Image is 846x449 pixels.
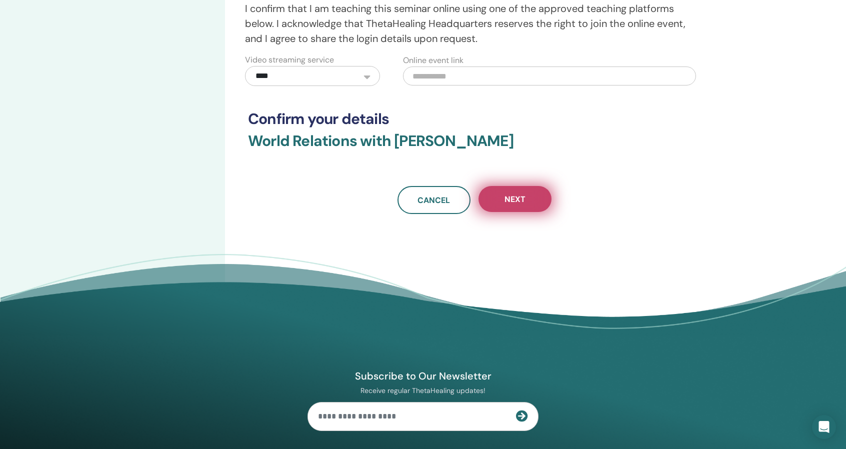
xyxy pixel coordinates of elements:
div: Open Intercom Messenger [812,415,836,439]
span: Cancel [417,195,450,205]
p: Receive regular ThetaHealing updates! [307,386,538,395]
h3: Confirm your details [248,110,701,128]
button: Next [478,186,551,212]
a: Cancel [397,186,470,214]
h3: World Relations with [PERSON_NAME] [248,132,701,162]
label: Online event link [403,54,463,66]
p: I confirm that I am teaching this seminar online using one of the approved teaching platforms bel... [245,1,704,46]
h4: Subscribe to Our Newsletter [307,369,538,382]
span: Next [504,194,525,204]
label: Video streaming service [245,54,334,66]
